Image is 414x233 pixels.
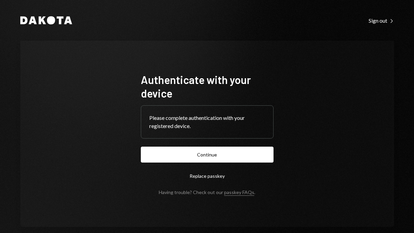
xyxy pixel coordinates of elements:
a: passkey FAQs [224,189,254,196]
button: Continue [141,147,274,163]
div: Please complete authentication with your registered device. [149,114,265,130]
a: Sign out [369,17,394,24]
div: Having trouble? Check out our . [159,189,255,195]
button: Replace passkey [141,168,274,184]
h1: Authenticate with your device [141,73,274,100]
